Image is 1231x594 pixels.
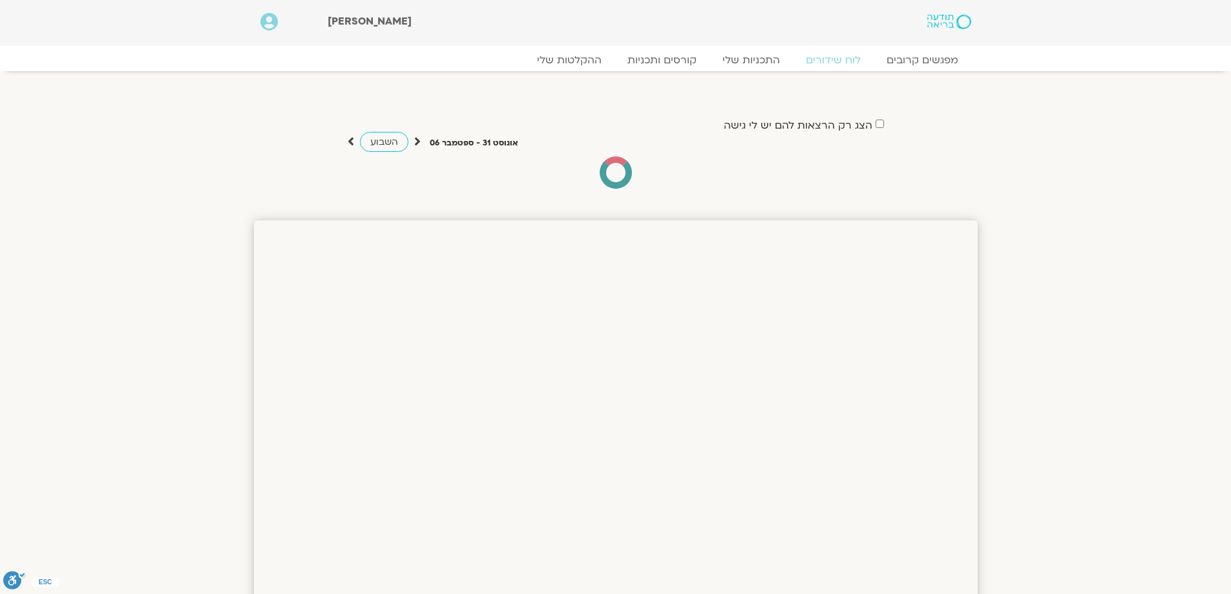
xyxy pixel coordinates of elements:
span: [PERSON_NAME] [328,14,412,28]
a: ההקלטות שלי [524,54,615,67]
nav: Menu [260,54,971,67]
a: מפגשים קרובים [874,54,971,67]
label: הצג רק הרצאות להם יש לי גישה [724,120,872,131]
a: השבוע [360,132,408,152]
a: קורסים ותכניות [615,54,710,67]
a: התכניות שלי [710,54,793,67]
p: אוגוסט 31 - ספטמבר 06 [430,136,518,150]
a: לוח שידורים [793,54,874,67]
span: השבוע [370,136,398,148]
